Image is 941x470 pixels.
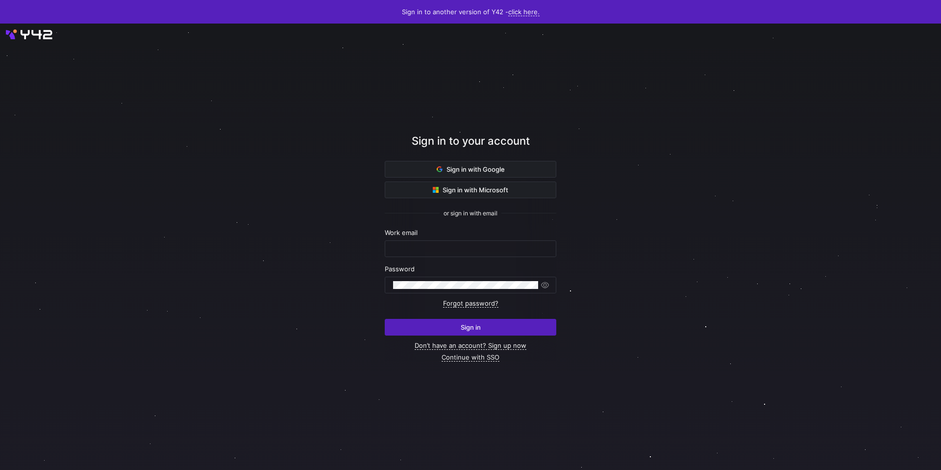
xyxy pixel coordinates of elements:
[437,165,505,173] span: Sign in with Google
[442,353,499,362] a: Continue with SSO
[461,323,481,331] span: Sign in
[385,265,415,273] span: Password
[385,133,556,161] div: Sign in to your account
[433,186,508,194] span: Sign in with Microsoft
[385,319,556,336] button: Sign in
[385,182,556,198] button: Sign in with Microsoft
[508,8,540,16] a: click here.
[385,161,556,178] button: Sign in with Google
[415,341,526,350] a: Don’t have an account? Sign up now
[444,210,497,217] span: or sign in with email
[385,229,418,236] span: Work email
[443,299,498,308] a: Forgot password?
